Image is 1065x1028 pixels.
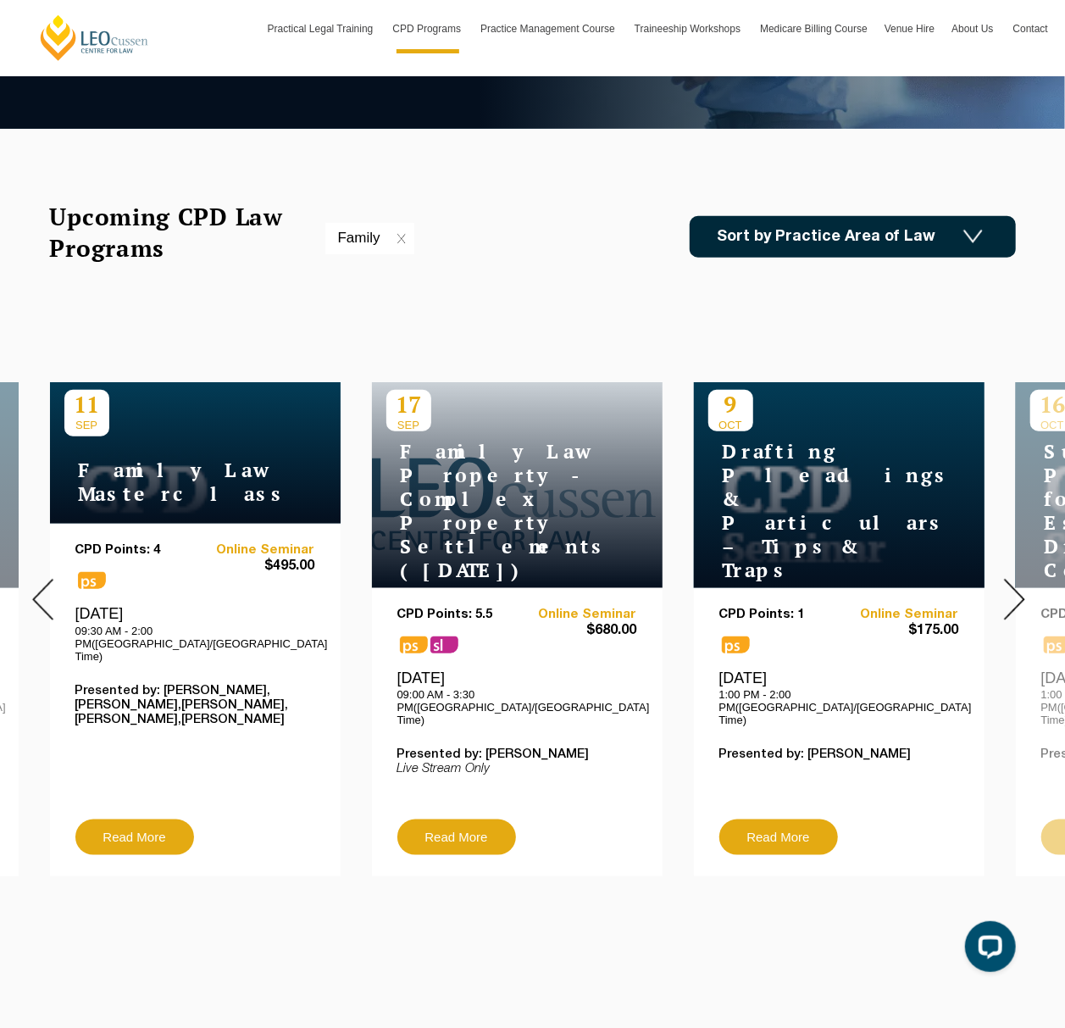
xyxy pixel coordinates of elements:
h4: Drafting Pleadings & Particulars – Tips & Traps [708,440,920,582]
a: Practice Management Course [472,4,626,53]
p: Presented by: [PERSON_NAME] [397,747,637,762]
span: ps [722,636,750,653]
a: Practical Legal Training [259,4,385,53]
span: SEP [386,419,431,431]
p: Live Stream Only [397,762,637,776]
a: Read More [719,820,838,855]
img: cross [397,234,406,244]
div: [DATE] [719,669,959,726]
p: 1:00 PM - 2:00 PM([GEOGRAPHIC_DATA]/[GEOGRAPHIC_DATA] Time) [719,688,959,726]
h2: Upcoming CPD Law Programs [50,201,325,264]
img: Icon [963,230,983,244]
p: CPD Points: 1 [719,608,840,622]
p: CPD Points: 5.5 [397,608,518,622]
a: Venue Hire [876,4,943,53]
span: $175.00 [839,622,959,640]
a: Traineeship Workshops [626,4,752,53]
span: ps [78,572,106,589]
p: 17 [386,390,431,419]
span: OCT [708,419,753,431]
a: Read More [75,820,194,855]
h4: Family Law Masterclass [64,458,276,506]
h4: Family Law Property - Complex Property Settlements ([DATE]) [386,440,598,582]
img: Next [1004,579,1025,620]
p: 9 [708,390,753,419]
p: CPD Points: 4 [75,543,196,558]
span: $680.00 [517,622,637,640]
span: sl [430,636,458,653]
a: Online Seminar [517,608,637,622]
p: Presented by: [PERSON_NAME],[PERSON_NAME],[PERSON_NAME],[PERSON_NAME],[PERSON_NAME] [75,684,315,727]
div: [DATE] [397,669,637,726]
a: Online Seminar [195,543,315,558]
a: Online Seminar [839,608,959,622]
p: Presented by: [PERSON_NAME] [719,747,959,762]
span: $495.00 [195,558,315,575]
a: Read More [397,820,516,855]
p: 09:30 AM - 2:00 PM([GEOGRAPHIC_DATA]/[GEOGRAPHIC_DATA] Time) [75,625,315,663]
a: Sort by Practice Area of Law [690,216,1016,258]
span: ps [400,636,428,653]
div: [DATE] [75,604,315,662]
p: 09:00 AM - 3:30 PM([GEOGRAPHIC_DATA]/[GEOGRAPHIC_DATA] Time) [397,688,637,726]
a: About Us [943,4,1004,53]
a: [PERSON_NAME] Centre for Law [38,14,151,62]
span: SEP [64,419,109,431]
img: Prev [32,579,53,620]
a: Family [338,230,406,246]
a: CPD Programs [384,4,472,53]
iframe: LiveChat chat widget [951,914,1023,986]
a: Medicare Billing Course [752,4,876,53]
a: Contact [1005,4,1057,53]
p: 11 [64,390,109,419]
